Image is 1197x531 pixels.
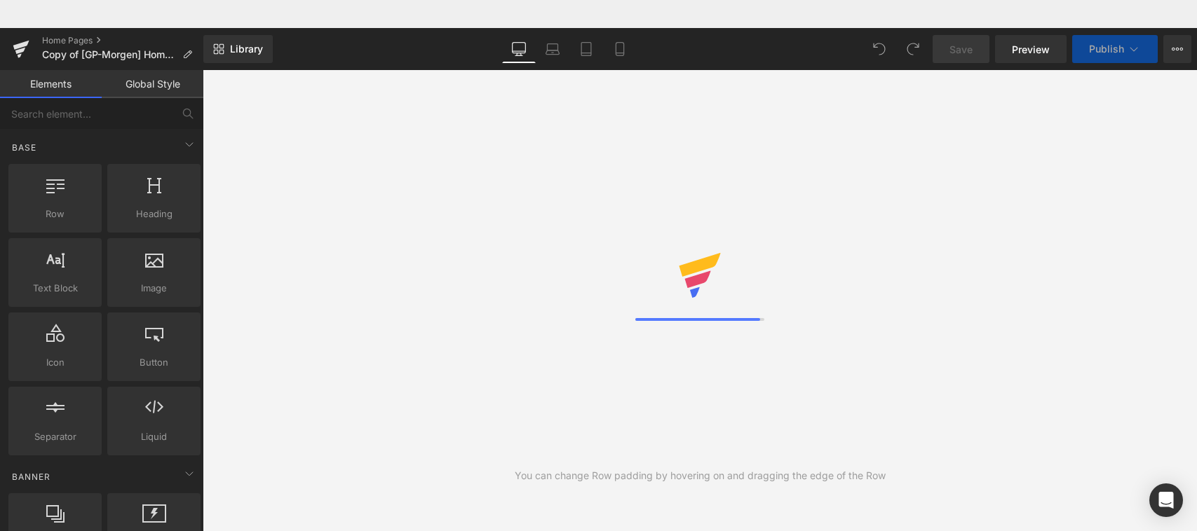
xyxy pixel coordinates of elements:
a: Home Pages [42,35,203,46]
a: Laptop [536,35,569,63]
button: More [1163,35,1191,63]
a: Global Style [102,70,203,98]
span: Button [111,355,196,370]
a: Mobile [603,35,637,63]
span: Base [11,141,38,154]
a: Preview [995,35,1067,63]
button: Undo [865,35,893,63]
span: Image [111,281,196,296]
span: Liquid [111,429,196,444]
span: Separator [13,429,97,444]
span: Save [949,42,973,57]
button: Redo [899,35,927,63]
span: Row [13,207,97,221]
div: You can change Row padding by hovering on and dragging the edge of the Row [515,468,886,483]
span: Library [230,43,263,55]
a: New Library [203,35,273,63]
span: Preview [1012,42,1050,57]
button: Publish [1072,35,1158,63]
a: Tablet [569,35,603,63]
span: Publish [1089,43,1124,55]
span: Copy of [GP-Morgen] Home Page - [DATE] 20:24:29 [42,49,177,60]
span: Icon [13,355,97,370]
a: Desktop [502,35,536,63]
span: Heading [111,207,196,221]
span: Banner [11,470,52,483]
span: Text Block [13,281,97,296]
div: Open Intercom Messenger [1149,483,1183,517]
